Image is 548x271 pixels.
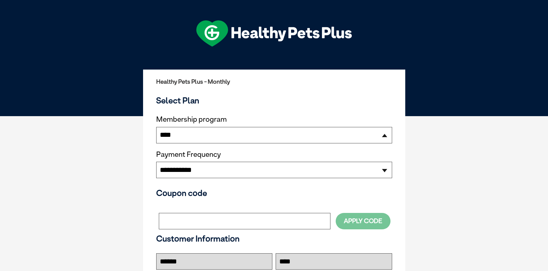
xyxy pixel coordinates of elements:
h3: Select Plan [156,95,392,105]
button: Apply Code [336,213,390,229]
h2: Healthy Pets Plus - Monthly [156,78,392,85]
label: Payment Frequency [156,150,221,159]
h3: Customer Information [156,234,392,243]
label: Membership program [156,115,392,124]
h3: Coupon code [156,188,392,198]
img: hpp-logo-landscape-green-white.png [196,20,352,47]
